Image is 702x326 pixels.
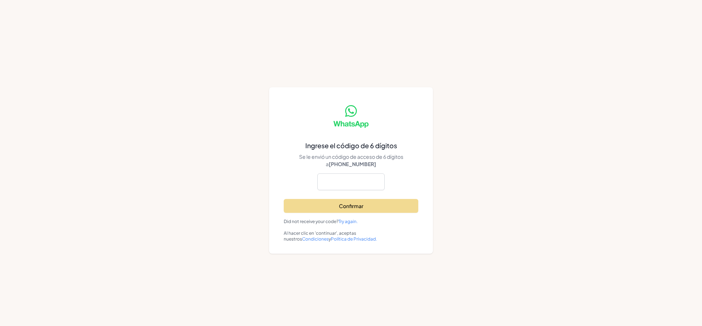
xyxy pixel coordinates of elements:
[331,236,377,242] a: Política de Privacidad.
[284,219,418,225] p: Did not receive your code?
[284,141,418,150] div: Ingrese el código de 6 dígitos
[329,161,376,167] b: [PHONE_NUMBER]
[284,153,418,168] p: Se le envió un código de acceso de 6 dígitos a
[302,236,329,242] a: Condiciones
[284,230,418,242] p: Al hacer clic en 'continuar', aceptas nuestros y
[284,199,418,213] button: Confirmar
[333,105,369,128] img: whatsapp.f6588d5cb7bf46661b12dc8befa357a8.svg
[339,219,358,224] a: Try again.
